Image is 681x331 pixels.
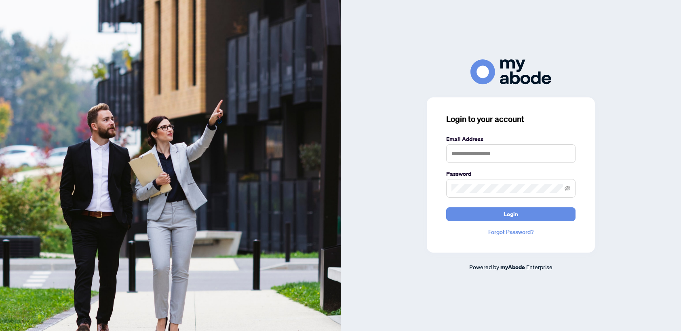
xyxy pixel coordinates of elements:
span: Enterprise [526,263,552,270]
span: Login [504,208,518,221]
h3: Login to your account [446,114,576,125]
a: Forgot Password? [446,228,576,236]
span: Powered by [469,263,499,270]
a: myAbode [500,263,525,272]
img: ma-logo [470,59,551,84]
label: Email Address [446,135,576,143]
button: Login [446,207,576,221]
span: eye-invisible [565,186,570,191]
label: Password [446,169,576,178]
